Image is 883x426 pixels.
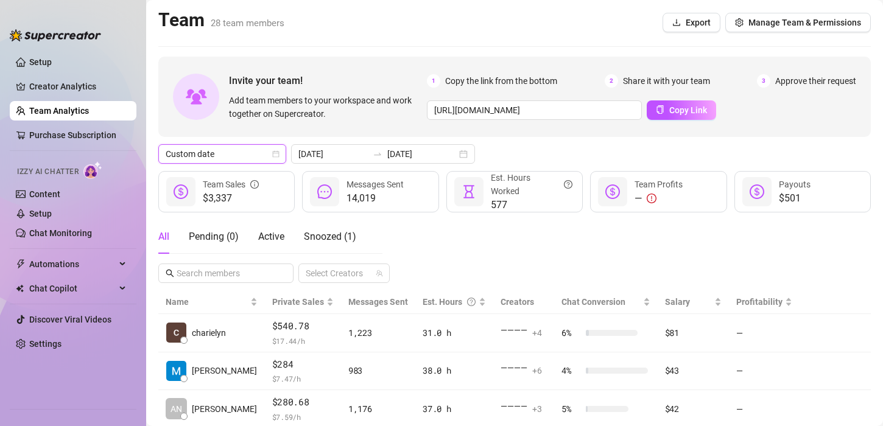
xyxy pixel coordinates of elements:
span: question-circle [467,295,476,309]
span: dollar-circle [750,184,764,199]
span: Chat Copilot [29,279,116,298]
span: Snoozed ( 1 ) [304,231,356,242]
span: info-circle [250,178,259,191]
span: exclamation-circle [647,194,656,203]
a: Team Analytics [29,106,89,116]
div: — [635,191,683,206]
span: Izzy AI Chatter [17,166,79,178]
div: 1,176 [348,402,408,416]
h2: Team [158,9,284,32]
span: 2 [605,74,618,88]
span: $280.68 [272,395,334,410]
th: Name [158,290,265,314]
span: 1 [427,74,440,88]
span: setting [735,18,744,27]
span: $501 [779,191,811,206]
span: Export [686,18,711,27]
input: End date [387,147,457,161]
a: Purchase Subscription [29,125,127,145]
span: Messages Sent [348,297,408,307]
span: 5 % [561,402,581,416]
span: Add team members to your workspace and work together on Supercreator. [229,94,422,120]
div: Est. Hours [423,295,476,309]
div: Est. Hours Worked [491,171,572,198]
span: + 6 [532,364,542,377]
span: Messages Sent [347,180,404,189]
span: Name [166,295,248,309]
span: message [317,184,332,199]
span: thunderbolt [16,259,26,269]
a: Settings [29,339,62,349]
img: Michel Babaran [166,361,186,381]
div: — — — — [501,323,547,343]
span: $3,337 [203,191,259,206]
span: calendar [272,150,280,158]
span: 28 team members [211,18,284,29]
span: + 3 [532,402,542,416]
img: logo-BBDzfeDw.svg [10,29,101,41]
span: $ 7.47 /h [272,372,334,385]
img: Chat Copilot [16,284,24,293]
span: [PERSON_NAME] [192,364,257,377]
div: Team Sales [203,178,259,191]
a: Content [29,189,60,199]
a: Chat Monitoring [29,228,92,238]
span: Copy Link [669,105,707,115]
div: 983 [348,364,408,377]
td: — [729,352,800,391]
button: Manage Team & Permissions [725,13,871,32]
span: Private Sales [272,297,324,307]
input: Start date [298,147,368,161]
a: Setup [29,57,52,67]
div: — — — — [501,361,547,380]
div: 1,223 [348,326,408,340]
div: — — — — [501,399,547,419]
a: Setup [29,209,52,218]
span: $ 7.59 /h [272,411,334,423]
span: + 4 [532,326,542,340]
span: Payouts [779,180,811,189]
a: Creator Analytics [29,77,127,96]
span: question-circle [564,171,572,198]
span: Manage Team & Permissions [748,18,861,27]
span: $540.78 [272,319,334,333]
span: Active [258,231,284,242]
img: AI Chatter [83,161,102,179]
span: Chat Conversion [561,297,625,307]
span: search [166,269,174,278]
span: charielyn [192,326,226,340]
span: to [373,149,382,159]
button: Copy Link [647,100,716,120]
span: 4 % [561,364,581,377]
span: download [672,18,681,27]
div: 37.0 h [423,402,485,416]
a: Discover Viral Videos [29,315,111,324]
span: Profitability [736,297,783,307]
span: copy [656,105,664,114]
span: dollar-circle [605,184,620,199]
span: 577 [491,198,572,212]
span: 3 [757,74,770,88]
span: 6 % [561,326,581,340]
img: charielyn [166,323,186,343]
span: swap-right [373,149,382,159]
button: Export [663,13,720,32]
span: Automations [29,254,116,274]
span: Salary [665,297,690,307]
iframe: Intercom live chat [842,385,871,414]
span: $ 17.44 /h [272,335,334,347]
span: [PERSON_NAME] [192,402,257,416]
span: Invite your team! [229,73,427,88]
div: All [158,229,169,244]
span: $284 [272,357,334,372]
span: Approve their request [775,74,856,88]
span: dollar-circle [174,184,188,199]
span: Custom date [166,145,279,163]
span: AN [171,402,182,416]
span: Share it with your team [623,74,710,88]
input: Search members [177,267,276,280]
div: $43 [665,364,722,377]
div: $42 [665,402,722,416]
div: 31.0 h [423,326,485,340]
span: team [376,270,383,277]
